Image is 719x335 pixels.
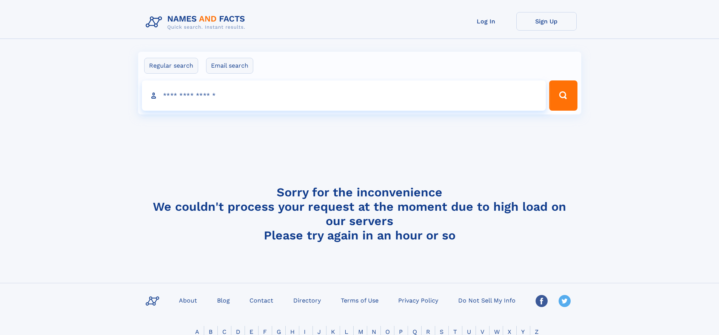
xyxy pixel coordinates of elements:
label: Email search [206,58,253,74]
a: Directory [290,295,324,306]
img: Facebook [536,295,548,307]
a: Blog [214,295,233,306]
a: Privacy Policy [395,295,441,306]
a: Sign Up [516,12,577,31]
a: About [176,295,200,306]
img: Twitter [559,295,571,307]
a: Terms of Use [338,295,382,306]
label: Regular search [144,58,198,74]
img: Logo Names and Facts [143,12,251,32]
a: Log In [456,12,516,31]
a: Contact [246,295,276,306]
button: Search Button [549,80,577,111]
a: Do Not Sell My Info [455,295,519,306]
input: search input [142,80,546,111]
h4: Sorry for the inconvenience We couldn't process your request at the moment due to high load on ou... [143,185,577,242]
